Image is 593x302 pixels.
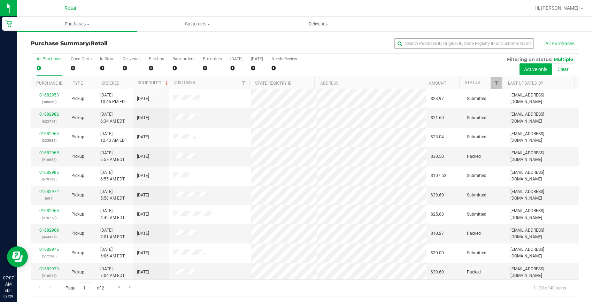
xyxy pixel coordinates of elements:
span: [DATE] 6:06 AM EDT [100,246,125,260]
span: Submitted [467,115,486,121]
p: (335834) [35,137,63,144]
span: Filtering on status: [507,56,552,62]
a: Type [73,81,83,86]
a: 01682953 [39,93,59,98]
span: Hi, [PERSON_NAME]! [534,5,580,11]
span: Submitted [467,95,486,102]
span: [EMAIL_ADDRESS][DOMAIN_NAME] [510,208,575,221]
span: [EMAIL_ADDRESS][DOMAIN_NAME] [510,188,575,202]
span: Pickup [71,153,84,160]
span: [DATE] 7:01 AM EDT [100,227,125,240]
a: Status [465,80,480,85]
span: $30.00 [431,250,444,256]
p: (475773) [35,215,63,221]
div: Needs Review [271,56,297,61]
iframe: Resource center [7,246,28,267]
span: $39.60 [431,269,444,276]
p: (512190) [35,253,63,260]
span: [EMAIL_ADDRESS][DOMAIN_NAME] [510,246,575,260]
span: $107.52 [431,172,446,179]
span: $30.50 [431,153,444,160]
input: Search Purchase ID, Original ID, State Registry ID or Customer Name... [394,38,534,49]
span: Pickup [71,230,84,237]
a: 01682973 [39,266,59,271]
a: Amount [429,81,446,86]
div: 0 [271,64,297,72]
span: [DATE] [137,211,149,218]
a: Filter [491,77,502,89]
a: 01682985 [39,170,59,175]
span: $10.27 [431,230,444,237]
span: [DATE] 6:34 AM EDT [100,111,125,124]
span: [EMAIL_ADDRESS][DOMAIN_NAME] [510,131,575,144]
a: Scheduled [138,80,169,85]
span: [EMAIL_ADDRESS][DOMAIN_NAME] [510,169,575,183]
button: Active only [519,63,552,75]
span: Deliveries [299,21,337,27]
span: Pickup [71,95,84,102]
a: 01682969 [39,228,59,233]
span: [DATE] [137,230,149,237]
p: 07:07 AM EDT [3,275,14,294]
a: State Registry ID [255,81,292,86]
div: 0 [149,64,164,72]
span: [DATE] [137,115,149,121]
div: Open Carts [71,56,92,61]
span: $25.68 [431,211,444,218]
div: 0 [203,64,222,72]
div: Back-orders [172,56,194,61]
span: Pickup [71,269,84,276]
div: All Purchases [37,56,62,61]
p: (905850) [35,99,63,105]
div: 0 [100,64,114,72]
span: [EMAIL_ADDRESS][DOMAIN_NAME] [510,111,575,124]
a: Go to the last page [125,282,136,292]
div: 0 [71,64,92,72]
div: Deliveries [123,56,140,61]
span: Packed [467,230,481,237]
a: Customer [174,80,195,85]
a: Filter [238,77,249,89]
a: Purchase ID [36,81,63,86]
span: Submitted [467,192,486,199]
span: Submitted [467,172,486,179]
span: Multiple [554,56,573,62]
a: Customers [137,17,258,31]
span: Page of 2 [60,282,110,293]
span: [EMAIL_ADDRESS][DOMAIN_NAME] [510,227,575,240]
p: (623714) [35,118,63,125]
span: Pickup [71,250,84,256]
span: [DATE] 10:45 PM EDT [100,92,127,105]
span: $21.60 [431,115,444,121]
span: Pickup [71,192,84,199]
div: [DATE] [230,56,242,61]
a: 01682982 [39,112,59,117]
span: Packed [467,153,481,160]
div: 0 [37,64,62,72]
a: Go to the next page [114,282,124,292]
span: [DATE] 12:43 AM EDT [100,131,127,144]
span: 1 - 20 of 40 items [528,282,572,293]
span: Pickup [71,211,84,218]
div: 0 [251,64,263,72]
span: Pickup [71,134,84,140]
button: Clear [553,63,573,75]
span: [EMAIL_ADDRESS][DOMAIN_NAME] [510,266,575,279]
span: Customers [138,21,257,27]
div: In Store [100,56,114,61]
input: 1 [80,282,92,293]
div: 0 [123,64,140,72]
span: [DATE] [137,95,149,102]
span: Purchases [17,21,137,27]
span: [DATE] 5:58 AM EDT [100,188,125,202]
a: 01682974 [39,189,59,194]
span: $39.60 [431,192,444,199]
span: Pickup [71,172,84,179]
span: Submitted [467,211,486,218]
p: 09/29 [3,294,14,299]
a: Last Updated By [508,81,543,86]
th: Address [314,77,423,89]
a: 01682968 [39,208,59,213]
a: 01682965 [39,150,59,155]
div: 0 [172,64,194,72]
